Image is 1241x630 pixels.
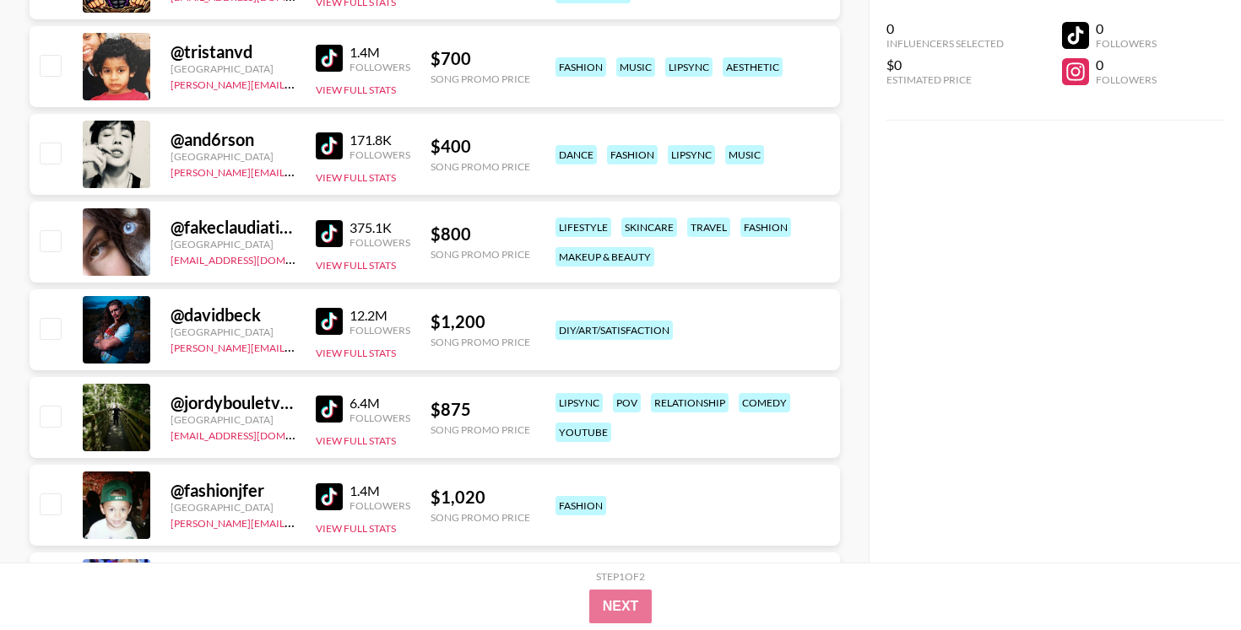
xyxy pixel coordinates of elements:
div: lifestyle [555,218,611,237]
div: comedy [739,393,790,412]
button: View Full Stats [316,347,396,359]
button: View Full Stats [316,83,396,96]
div: $0 [886,57,1004,73]
iframe: Drift Widget Chat Controller [1157,546,1221,610]
div: travel [687,218,730,237]
div: $ 1,200 [431,311,530,332]
div: Followers [350,61,410,73]
div: Step 1 of 2 [596,570,645,583]
div: aesthetic [723,57,783,77]
div: @ fashionjfer [171,480,295,501]
a: [PERSON_NAME][EMAIL_ADDRESS][PERSON_NAME][PERSON_NAME][DOMAIN_NAME] [171,163,581,179]
img: TikTok [316,45,343,72]
div: 0 [886,20,1004,37]
div: 12.2M [350,307,410,324]
button: Next [589,590,653,623]
div: music [616,57,655,77]
div: pov [613,393,641,412]
div: $ 1,020 [431,487,530,508]
div: Influencers Selected [886,37,1004,50]
button: View Full Stats [316,171,396,184]
div: 171.8K [350,132,410,148]
div: @ jordybouletviau [171,392,295,413]
div: fashion [555,57,606,77]
img: TikTok [316,483,343,510]
a: [PERSON_NAME][EMAIL_ADDRESS][PERSON_NAME][DOMAIN_NAME] [171,514,501,530]
div: fashion [607,145,658,164]
div: $ 875 [431,399,530,420]
div: Estimated Price [886,73,1004,86]
div: [GEOGRAPHIC_DATA] [171,326,295,338]
div: Followers [350,324,410,337]
div: makeup & beauty [555,247,654,267]
div: 0 [1096,20,1157,37]
img: TikTok [316,132,343,159]
div: [GEOGRAPHIC_DATA] [171,62,295,75]
div: skincare [621,218,677,237]
a: [EMAIL_ADDRESS][DOMAIN_NAME] [171,426,340,442]
div: lipsync [668,145,715,164]
div: [GEOGRAPHIC_DATA] [171,238,295,250]
div: Followers [1096,73,1157,86]
div: Song Promo Price [431,73,530,85]
div: relationship [651,393,729,412]
button: View Full Stats [316,259,396,272]
div: youtube [555,423,611,442]
div: @ davidbeck [171,304,295,326]
div: Song Promo Price [431,336,530,348]
div: $ 700 [431,48,530,69]
img: TikTok [316,308,343,335]
div: 375.1K [350,219,410,236]
div: 0 [1096,57,1157,73]
div: lipsync [665,57,713,77]
div: $ 400 [431,136,530,157]
div: fashion [740,218,791,237]
div: 1.4M [350,482,410,499]
div: 6.4M [350,395,410,412]
div: 1.4M [350,44,410,61]
div: [GEOGRAPHIC_DATA] [171,150,295,163]
div: Song Promo Price [431,511,530,524]
img: TikTok [316,220,343,247]
div: fashion [555,496,606,515]
div: Song Promo Price [431,423,530,436]
a: [PERSON_NAME][EMAIL_ADDRESS][PERSON_NAME][DOMAIN_NAME] [171,338,501,354]
div: Followers [350,499,410,512]
div: @ fakeclaudiatihan [171,217,295,238]
div: [GEOGRAPHIC_DATA] [171,413,295,426]
div: Song Promo Price [431,248,530,261]
button: View Full Stats [316,522,396,535]
div: diy/art/satisfaction [555,320,673,340]
div: @ and6rson [171,129,295,150]
img: TikTok [316,396,343,423]
div: @ tristanvd [171,41,295,62]
div: Followers [350,412,410,424]
a: [PERSON_NAME][EMAIL_ADDRESS][PERSON_NAME][PERSON_NAME][DOMAIN_NAME] [171,75,581,91]
div: music [725,145,764,164]
div: Followers [350,236,410,249]
a: [EMAIL_ADDRESS][DOMAIN_NAME] [171,250,340,267]
div: dance [555,145,597,164]
div: $ 800 [431,223,530,245]
div: lipsync [555,393,603,412]
div: [GEOGRAPHIC_DATA] [171,501,295,514]
div: Followers [1096,37,1157,50]
button: View Full Stats [316,434,396,447]
div: Followers [350,148,410,161]
div: Song Promo Price [431,160,530,173]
